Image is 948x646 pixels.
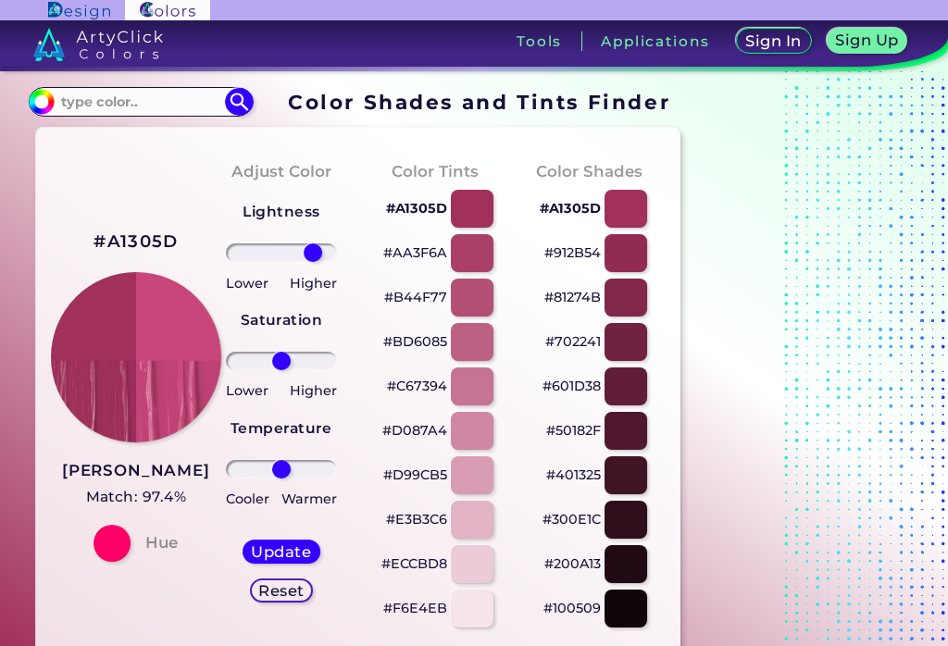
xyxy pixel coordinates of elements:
p: #401325 [546,464,601,486]
strong: Temperature [231,419,332,437]
p: #E3B3C6 [386,508,447,530]
h5: Reset [260,583,302,597]
strong: Saturation [241,311,323,329]
h3: [PERSON_NAME] [62,460,210,482]
p: #C67394 [387,375,447,397]
img: logo_artyclick_colors_white.svg [33,28,164,61]
p: Warmer [281,488,337,510]
a: Sign In [739,30,808,54]
h2: #A1305D [94,230,178,254]
h3: Tools [517,34,562,48]
input: type color.. [55,89,227,114]
p: #100509 [543,597,601,619]
p: #912B54 [544,242,601,264]
h4: Adjust Color [231,158,331,185]
img: paint_stamp_2_half.png [51,272,221,442]
p: #D087A4 [382,419,447,441]
img: icon search [225,88,253,116]
h1: Color Shades and Tints Finder [288,88,670,116]
a: [PERSON_NAME] Match: 97.4% [62,457,210,510]
h4: Color Tints [392,158,479,185]
h3: Applications [601,34,709,48]
a: Sign Up [829,30,904,54]
h5: Sign In [748,34,799,48]
p: Cooler [226,488,269,510]
p: #D99CB5 [383,464,447,486]
p: #ECCBD8 [381,553,447,575]
h4: Hue [145,529,178,556]
p: #AA3F6A [383,242,447,264]
p: Lower [226,272,268,294]
p: #81274B [544,286,601,308]
p: Higher [290,379,337,402]
p: #702241 [545,330,601,353]
h5: Update [254,544,308,558]
h5: Match: 97.4% [62,485,210,509]
p: Higher [290,272,337,294]
img: ArtyClick Design logo [48,2,110,19]
p: #F6E4EB [383,597,447,619]
p: #50182F [546,419,601,441]
p: #300E1C [543,508,601,530]
p: #200A13 [544,553,601,575]
h5: Sign Up [838,33,896,47]
p: #B44F77 [384,286,447,308]
p: Lower [226,379,268,402]
p: #601D38 [543,375,601,397]
p: #BD6085 [383,330,447,353]
h4: Color Shades [536,158,642,185]
p: #A1305D [540,197,601,219]
p: #A1305D [386,197,447,219]
strong: Lightness [243,203,319,220]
